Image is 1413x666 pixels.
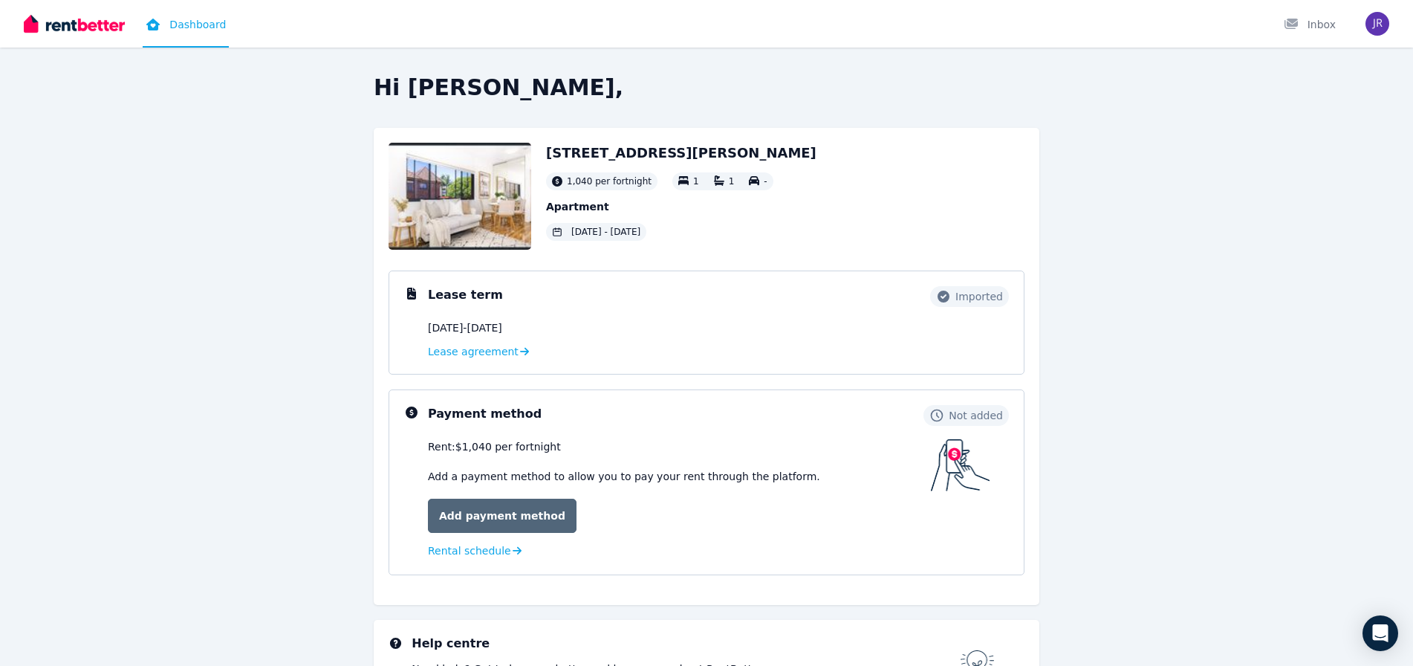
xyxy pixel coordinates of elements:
[24,13,125,35] img: RentBetter
[428,543,522,558] a: Rental schedule
[389,143,531,250] img: Property Url
[729,176,735,187] span: 1
[546,143,816,164] h2: [STREET_ADDRESS][PERSON_NAME]
[955,289,1003,304] span: Imported
[428,286,503,304] h3: Lease term
[764,176,767,187] span: -
[428,469,931,484] p: Add a payment method to allow you to pay your rent through the platform.
[1362,615,1398,651] div: Open Intercom Messenger
[571,226,640,238] span: [DATE] - [DATE]
[428,439,931,454] div: Rent: $1,040 per fortnight
[1365,12,1389,36] img: Jorge Thiago Mendonca Farias da Rosa
[428,499,576,533] a: Add payment method
[949,408,1003,423] span: Not added
[546,199,816,214] p: Apartment
[567,175,652,187] span: 1,040 per fortnight
[412,635,961,653] h3: Help centre
[428,405,542,423] h3: Payment method
[1284,17,1336,32] div: Inbox
[428,543,511,558] span: Rental schedule
[693,176,699,187] span: 1
[931,439,990,491] img: Payment method
[428,344,519,359] span: Lease agreement
[428,320,502,335] span: [DATE] - [DATE]
[374,74,1039,101] h2: Hi [PERSON_NAME],
[428,344,529,359] a: Lease agreement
